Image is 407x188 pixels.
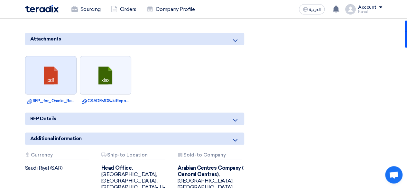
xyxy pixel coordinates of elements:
button: العربية [299,4,325,14]
b: Arabian Centres Company ( Cenomi Centres), [178,165,244,177]
div: Saudi Riyal (SAR) [25,165,92,171]
span: العربية [309,7,321,12]
a: CSADFMDSJulReport.xlsx [82,98,129,104]
a: Open chat [385,166,402,184]
a: RFP_for_Oracle_Redwood_Upgrade.pdf [27,98,75,104]
span: Attachments [30,35,61,42]
a: Sourcing [66,2,106,16]
a: Orders [106,2,142,16]
img: Teradix logo [25,5,59,13]
span: RFP Details [30,115,56,122]
div: Currency [25,152,89,159]
b: Head Office, [101,165,133,171]
div: Rahul [358,10,382,13]
a: Company Profile [142,2,200,16]
img: profile_test.png [345,4,356,14]
div: Account [358,5,376,10]
span: Additional information [30,135,82,142]
div: Ship-to Location [101,152,165,159]
div: Sold-to Company [178,152,242,159]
